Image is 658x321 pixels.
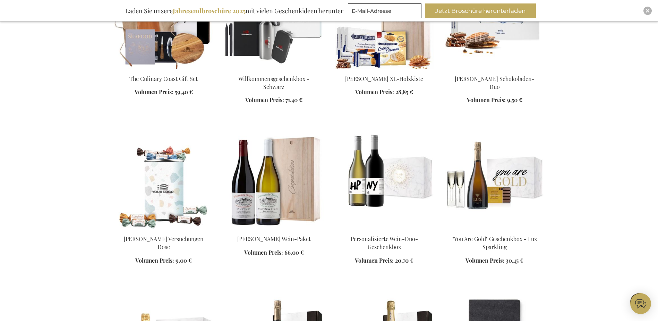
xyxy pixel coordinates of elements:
[114,66,213,73] a: The Culinary Coast Gift Set
[176,257,192,264] span: 9,00 €
[445,66,544,73] a: Jules Destrooper Chocolate Duo
[285,96,302,104] span: 71,40 €
[507,96,522,104] span: 9,50 €
[345,75,423,82] a: [PERSON_NAME] XL-Holzkiste
[348,3,424,20] form: marketing offers and promotions
[355,88,394,96] span: Volumen Preis:
[395,88,413,96] span: 28,85 €
[335,132,434,229] img: Personalised Wine Duo Gift Box
[348,3,421,18] input: E-Mail-Adresse
[237,235,311,242] a: [PERSON_NAME] Wein-Paket
[630,293,651,314] iframe: belco-activator-frame
[351,235,418,250] a: Personalisierte Wein-Duo-Geschenkbox
[335,66,434,73] a: Jules Destrooper XL Wooden Box Personalised 1
[465,257,504,264] span: Volumen Preis:
[244,249,304,257] a: Volumen Preis: 66,00 €
[506,257,523,264] span: 30,45 €
[355,257,413,265] a: Volumen Preis: 20,70 €
[129,75,198,82] a: The Culinary Coast Gift Set
[135,88,193,96] a: Volumen Preis: 59,40 €
[455,75,535,90] a: [PERSON_NAME] Schokoladen-Duo
[245,96,302,104] a: Volumen Preis: 71,40 €
[114,132,213,229] img: Guylian Versuchungen Dose
[135,88,173,96] span: Volumen Preis:
[355,88,413,96] a: Volumen Preis: 28,85 €
[175,88,193,96] span: 59,40 €
[643,7,652,15] div: Close
[224,66,324,73] a: Welcome Aboard Gift Box - Black
[445,227,544,233] a: "You Are Gold" Geschenkbox - Lux Sparkling
[335,227,434,233] a: Personalised Wine Duo Gift Box
[284,249,304,256] span: 66,00 €
[465,257,523,265] a: Volumen Preis: 30,45 €
[122,3,347,18] div: Laden Sie unsere mit vielen Geschenkideen herunter
[467,96,522,104] a: Volumen Preis: 9,50 €
[135,257,192,265] a: Volumen Preis: 9,00 €
[173,7,246,15] b: Jahresendbroschüre 2025
[244,249,283,256] span: Volumen Preis:
[452,235,537,250] a: "You Are Gold" Geschenkbox - Lux Sparkling
[124,235,204,250] a: [PERSON_NAME] Versuchungen Dose
[425,3,536,18] button: Jetzt Broschüre herunterladen
[445,132,544,229] img: "You Are Gold" Geschenkbox - Lux Sparkling
[114,227,213,233] a: Guylian Versuchungen Dose
[245,96,284,104] span: Volumen Preis:
[646,9,650,13] img: Close
[467,96,506,104] span: Volumen Preis:
[224,132,324,229] img: Yves Girardin Santenay Wein-Paket
[355,257,394,264] span: Volumen Preis:
[395,257,413,264] span: 20,70 €
[224,227,324,233] a: Yves Girardin Santenay Wein-Paket
[238,75,309,90] a: Willkommensgeschenkbox - Schwarz
[135,257,174,264] span: Volumen Preis:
